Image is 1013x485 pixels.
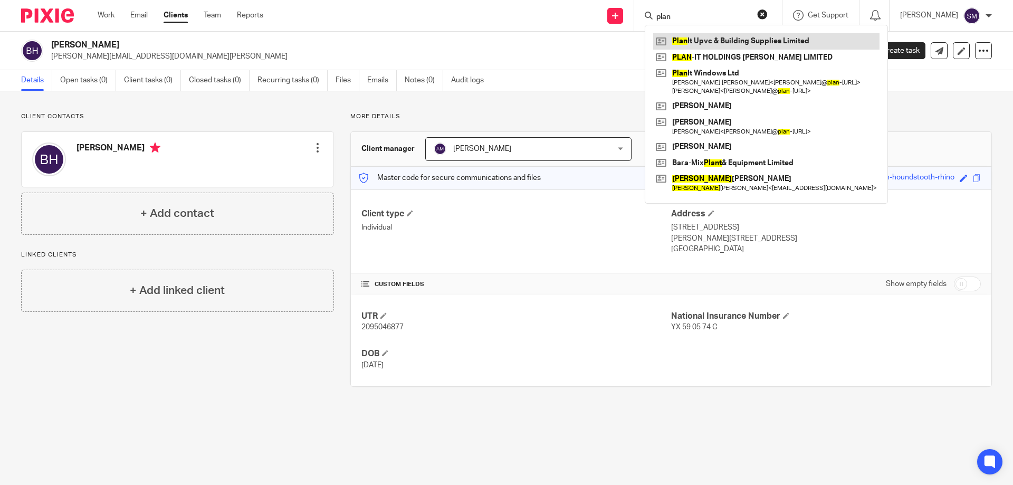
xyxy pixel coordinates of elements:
p: [GEOGRAPHIC_DATA] [671,244,981,254]
i: Primary [150,142,160,153]
span: YX 59 05 74 C [671,324,718,331]
span: 2095046877 [361,324,404,331]
p: More details [350,112,992,121]
a: Emails [367,70,397,91]
p: Individual [361,222,671,233]
a: Files [336,70,359,91]
span: [PERSON_NAME] [453,145,511,153]
a: Team [204,10,221,21]
img: svg%3E [21,40,43,62]
a: Client tasks (0) [124,70,181,91]
span: Get Support [808,12,848,19]
p: Client contacts [21,112,334,121]
p: [PERSON_NAME][EMAIL_ADDRESS][DOMAIN_NAME][PERSON_NAME] [51,51,848,62]
p: Master code for secure communications and files [359,173,541,183]
a: Email [130,10,148,21]
p: Linked clients [21,251,334,259]
a: Details [21,70,52,91]
h4: + Add contact [140,205,214,222]
a: Open tasks (0) [60,70,116,91]
span: [DATE] [361,362,384,369]
img: Pixie [21,8,74,23]
h4: UTR [361,311,671,322]
h4: + Add linked client [130,282,225,299]
a: Notes (0) [405,70,443,91]
a: Recurring tasks (0) [257,70,328,91]
a: Create task [864,42,925,59]
h4: CUSTOM FIELDS [361,280,671,289]
a: Work [98,10,114,21]
img: svg%3E [434,142,446,155]
p: [PERSON_NAME] [900,10,958,21]
h3: Client manager [361,144,415,154]
img: svg%3E [963,7,980,24]
h4: [PERSON_NAME] [77,142,160,156]
a: Closed tasks (0) [189,70,250,91]
p: [PERSON_NAME][STREET_ADDRESS] [671,233,981,244]
a: Reports [237,10,263,21]
img: svg%3E [32,142,66,176]
a: Audit logs [451,70,492,91]
h2: [PERSON_NAME] [51,40,689,51]
label: Show empty fields [886,279,947,289]
input: Search [655,13,750,22]
p: [STREET_ADDRESS] [671,222,981,233]
h4: National Insurance Number [671,311,981,322]
a: Clients [164,10,188,21]
h4: Client type [361,208,671,220]
h4: DOB [361,348,671,359]
button: Clear [757,9,768,20]
h4: Address [671,208,981,220]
